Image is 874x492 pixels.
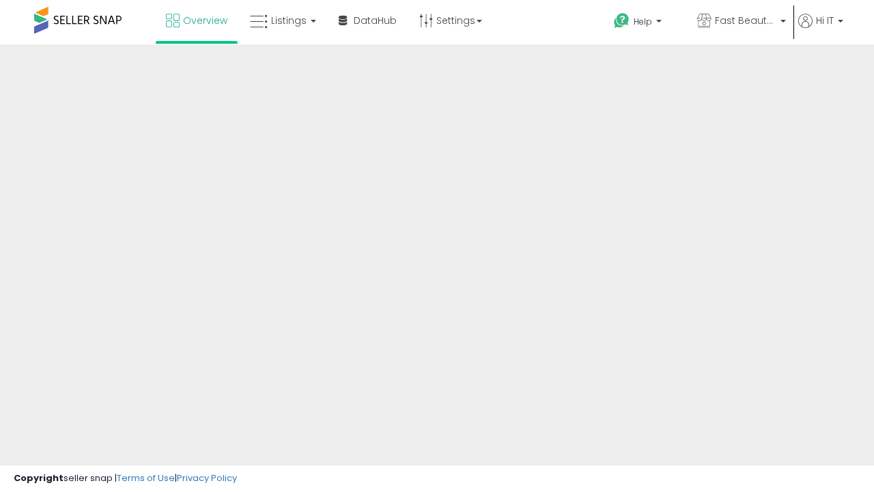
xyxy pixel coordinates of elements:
[603,2,685,44] a: Help
[14,471,64,484] strong: Copyright
[816,14,834,27] span: Hi IT
[177,471,237,484] a: Privacy Policy
[613,12,630,29] i: Get Help
[354,14,397,27] span: DataHub
[117,471,175,484] a: Terms of Use
[715,14,776,27] span: Fast Beauty ([GEOGRAPHIC_DATA])
[183,14,227,27] span: Overview
[634,16,652,27] span: Help
[798,14,843,44] a: Hi IT
[271,14,307,27] span: Listings
[14,472,237,485] div: seller snap | |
